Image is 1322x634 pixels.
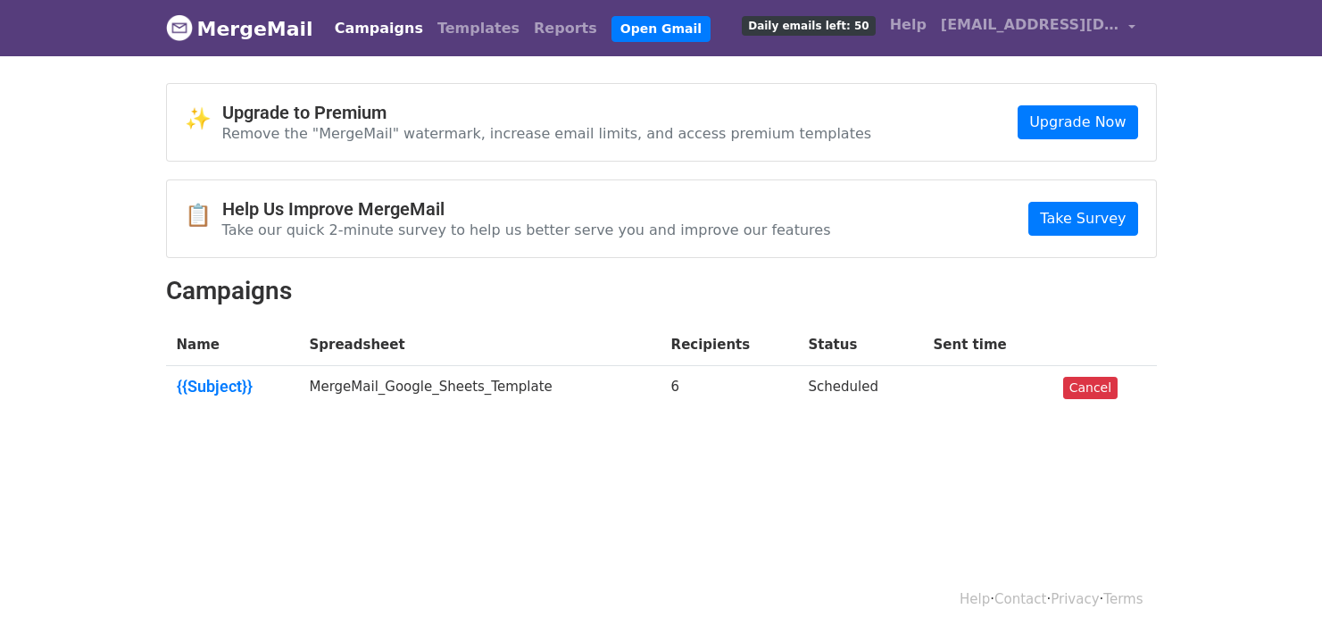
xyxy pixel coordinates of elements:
a: Upgrade Now [1018,105,1137,139]
p: Take our quick 2-minute survey to help us better serve you and improve our features [222,221,831,239]
h4: Upgrade to Premium [222,102,872,123]
th: Name [166,324,299,366]
span: [EMAIL_ADDRESS][DOMAIN_NAME] [941,14,1119,36]
a: [EMAIL_ADDRESS][DOMAIN_NAME] [934,7,1143,49]
p: Remove the "MergeMail" watermark, increase email limits, and access premium templates [222,124,872,143]
a: {{Subject}} [177,377,288,396]
td: Scheduled [797,366,922,414]
a: Privacy [1051,591,1099,607]
img: MergeMail logo [166,14,193,41]
a: Take Survey [1028,202,1137,236]
a: Cancel [1063,377,1118,399]
a: Templates [430,11,527,46]
a: Help [960,591,990,607]
th: Status [797,324,922,366]
td: MergeMail_Google_Sheets_Template [299,366,661,414]
a: Open Gmail [611,16,711,42]
span: ✨ [185,106,222,132]
td: 6 [661,366,798,414]
a: Reports [527,11,604,46]
a: Contact [994,591,1046,607]
a: Help [883,7,934,43]
h4: Help Us Improve MergeMail [222,198,831,220]
span: Daily emails left: 50 [742,16,875,36]
th: Sent time [923,324,1052,366]
th: Recipients [661,324,798,366]
a: MergeMail [166,10,313,47]
th: Spreadsheet [299,324,661,366]
a: Campaigns [328,11,430,46]
a: Daily emails left: 50 [735,7,882,43]
span: 📋 [185,203,222,229]
h2: Campaigns [166,276,1157,306]
a: Terms [1103,591,1143,607]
